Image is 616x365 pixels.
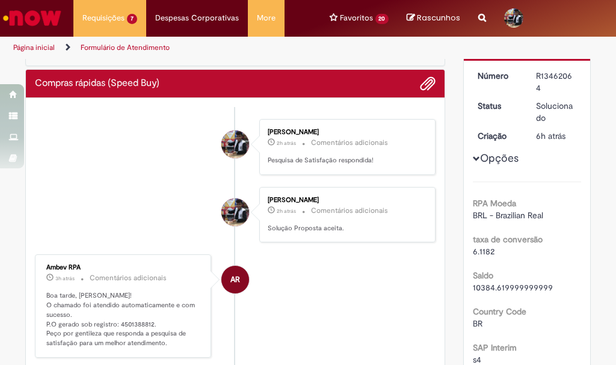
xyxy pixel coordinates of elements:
div: Ambev RPA [221,266,249,293]
b: Country Code [473,306,526,317]
span: 20 [375,14,389,24]
dt: Criação [469,130,528,142]
time: 29/08/2025 11:58:51 [536,130,565,141]
span: 10384.619999999999 [473,282,553,293]
img: ServiceNow [1,6,63,30]
span: More [257,12,276,24]
div: [PERSON_NAME] [268,197,423,204]
div: Matheus Henrique Costa Pereira [221,198,249,226]
b: SAP Interim [473,342,517,353]
div: [PERSON_NAME] [268,129,423,136]
b: taxa de conversão [473,234,543,245]
b: RPA Moeda [473,198,516,209]
span: AR [230,265,240,294]
small: Comentários adicionais [90,273,167,283]
time: 29/08/2025 15:20:17 [277,140,296,147]
div: R13462064 [536,70,577,94]
p: Pesquisa de Satisfação respondida! [268,156,423,165]
div: Solucionado [536,100,577,124]
span: BRL - Brazilian Real [473,210,543,221]
span: Rascunhos [417,12,460,23]
span: 6.1182 [473,246,494,257]
ul: Trilhas de página [9,37,350,59]
span: Requisições [82,12,125,24]
div: Ambev RPA [46,264,202,271]
time: 29/08/2025 14:38:53 [55,275,75,282]
span: BR [473,318,482,329]
a: Página inicial [13,43,55,52]
span: Despesas Corporativas [155,12,239,24]
button: Adicionar anexos [420,76,436,91]
small: Comentários adicionais [311,138,388,148]
b: Saldo [473,270,493,281]
p: Boa tarde, [PERSON_NAME]! O chamado foi atendido automaticamente e com sucesso. P.O gerado sob re... [46,291,202,348]
time: 29/08/2025 15:19:54 [277,207,296,215]
dt: Status [469,100,528,112]
div: 29/08/2025 11:58:51 [536,130,577,142]
span: 2h atrás [277,140,296,147]
a: No momento, sua lista de rascunhos tem 0 Itens [407,12,460,23]
span: s4 [473,354,481,365]
div: Matheus Henrique Costa Pereira [221,130,249,158]
dt: Número [469,70,528,82]
span: 6h atrás [536,130,565,141]
span: 3h atrás [55,275,75,282]
h2: Compras rápidas (Speed Buy) Histórico de tíquete [35,78,159,89]
span: 7 [127,14,137,24]
small: Comentários adicionais [311,206,388,216]
span: 2h atrás [277,207,296,215]
span: Favoritos [340,12,373,24]
a: Formulário de Atendimento [81,43,170,52]
p: Solução Proposta aceita. [268,224,423,233]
